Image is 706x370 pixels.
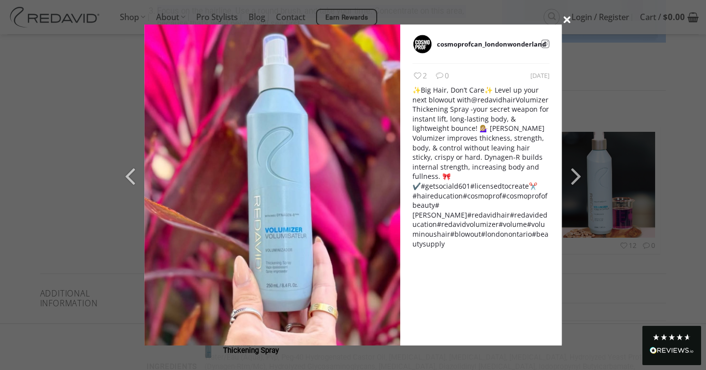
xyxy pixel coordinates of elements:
img: REVIEWS.io [650,347,694,354]
time: 04 August 2025 [530,71,549,80]
span: 2 [412,71,427,80]
a: #volume [499,220,527,229]
a: #redavidhair [467,210,510,220]
a: #blowout [450,229,481,239]
a: #[PERSON_NAME] [412,200,467,220]
img: user_cosmoprofcan_londonwonderland.jpg [412,34,432,54]
a: @redavidhair [471,95,516,104]
a: #londonontario [481,229,532,239]
a: #voluminoushair [412,220,545,239]
div: Read All Reviews [642,326,701,365]
img: picture_3692023028750428898.jpg [144,25,401,345]
a: #cosmoprof [463,191,502,200]
a: #beautysupply [412,229,548,248]
div: Read All Reviews [650,345,694,358]
a: #haireducation [412,191,463,200]
span: 0 [434,71,449,80]
a: #cosmoprofofbeauty [412,191,547,210]
a: View on Instagram [538,39,552,49]
a: #getsociald601 [421,181,470,191]
a: #redavideducation [412,210,547,229]
div: ✨Big Hair, Don’t Care✨ Level up your next blowout with Volumizer Thickening Spray -your secret we... [412,85,549,248]
a: #licensedtocreate [470,181,529,191]
a: cosmoprofcan_londonwonderland [437,40,546,49]
a: #redavidvolumizer [437,220,499,229]
div: 4.8 Stars [652,333,691,341]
